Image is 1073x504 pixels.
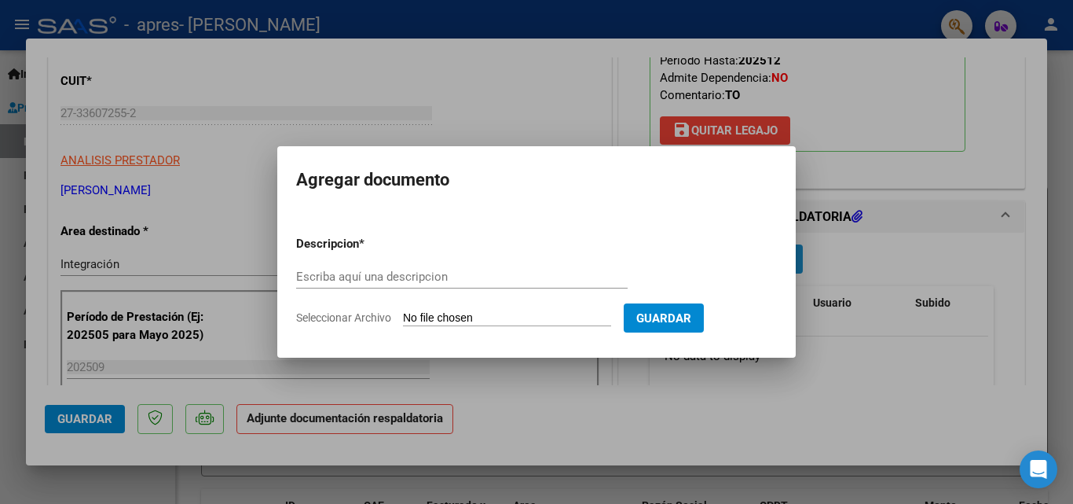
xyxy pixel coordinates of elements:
[1020,451,1057,488] div: Open Intercom Messenger
[296,311,391,324] span: Seleccionar Archivo
[296,165,777,195] h2: Agregar documento
[624,304,704,333] button: Guardar
[636,311,691,326] span: Guardar
[296,235,441,253] p: Descripcion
